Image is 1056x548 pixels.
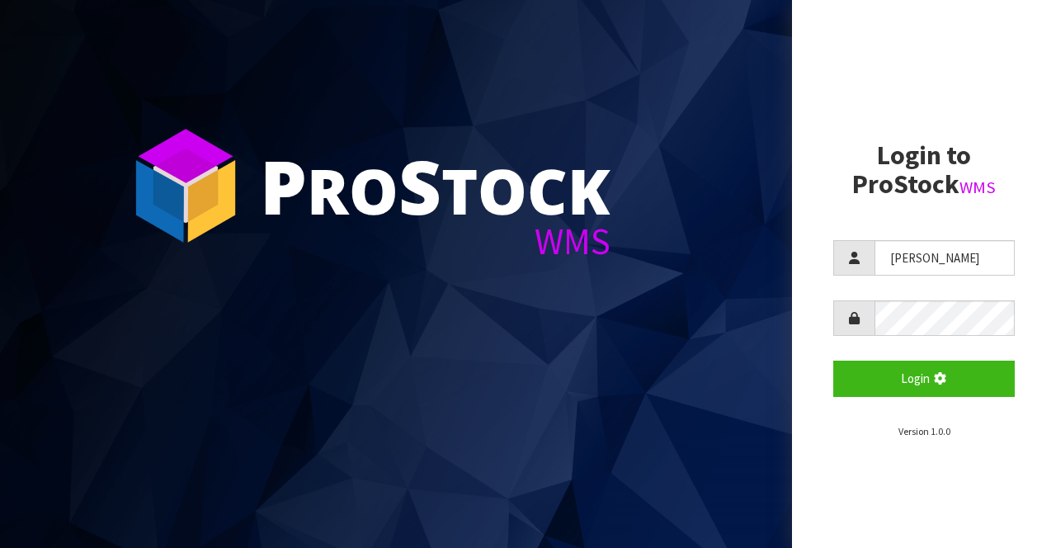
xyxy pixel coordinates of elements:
div: WMS [260,223,610,260]
img: ProStock Cube [124,124,247,248]
div: ro tock [260,149,610,223]
button: Login [833,361,1015,396]
small: WMS [959,177,996,198]
span: P [260,135,307,236]
input: Username [874,240,1015,276]
span: S [398,135,441,236]
small: Version 1.0.0 [898,425,950,437]
h2: Login to ProStock [833,141,1015,199]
